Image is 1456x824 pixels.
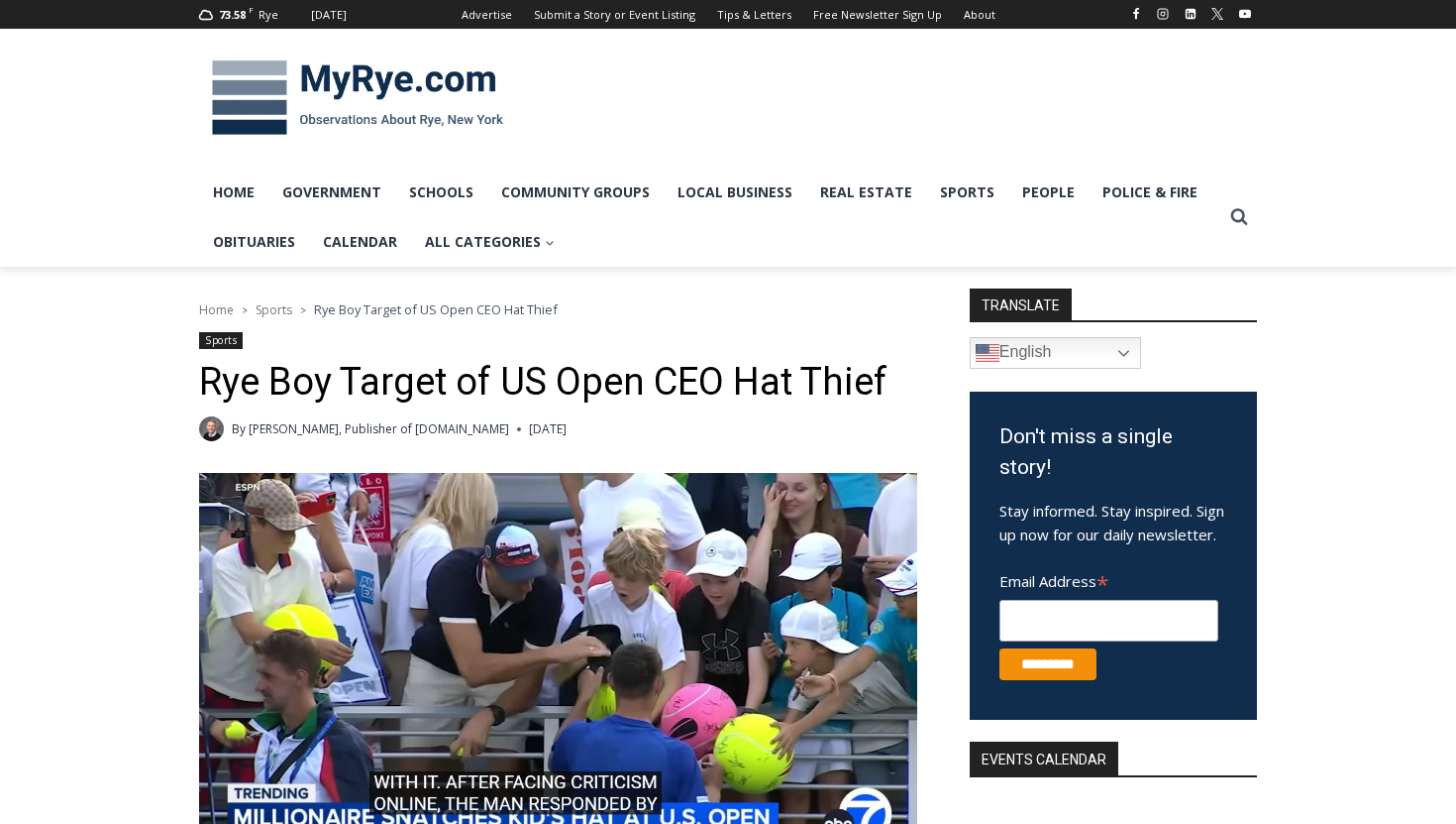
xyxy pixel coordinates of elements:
[999,561,1218,597] label: Email Address
[199,168,268,217] a: Home
[249,4,254,15] span: F
[199,168,1221,268] nav: Primary Navigation
[199,299,917,319] nav: Breadcrumbs
[1233,2,1257,26] a: YouTube
[199,301,234,318] a: Home
[232,419,246,438] span: By
[249,420,509,437] a: [PERSON_NAME], Publisher of [DOMAIN_NAME]
[199,332,243,349] a: Sports
[970,742,1118,775] h2: Events Calendar
[487,168,664,217] a: Community Groups
[1221,199,1257,235] button: View Search Form
[309,217,411,267] a: Calendar
[311,6,347,24] div: [DATE]
[806,168,926,217] a: Real Estate
[976,341,999,365] img: en
[242,303,248,317] span: >
[199,360,917,406] h1: Rye Boy Target of US Open CEO Hat Thief
[395,168,487,217] a: Schools
[411,217,569,267] a: All Categories
[1089,168,1211,217] a: Police & Fire
[999,499,1227,546] p: Stay informed. Stay inspired. Sign up now for our daily newsletter.
[259,6,278,24] div: Rye
[256,301,292,318] a: Sports
[1151,2,1175,26] a: Instagram
[529,419,567,438] time: [DATE]
[199,416,224,441] a: Author image
[314,300,558,318] span: Rye Boy Target of US Open CEO Hat Thief
[1124,2,1148,26] a: Facebook
[1179,2,1202,26] a: Linkedin
[1008,168,1089,217] a: People
[219,7,246,22] span: 73.58
[268,168,395,217] a: Government
[999,421,1227,484] h3: Don't miss a single story!
[664,168,806,217] a: Local Business
[199,47,516,150] img: MyRye.com
[1205,2,1229,26] a: X
[970,337,1141,369] a: English
[926,168,1008,217] a: Sports
[300,303,306,317] span: >
[970,289,1072,320] strong: TRANSLATE
[199,217,309,267] a: Obituaries
[425,231,555,253] span: All Categories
